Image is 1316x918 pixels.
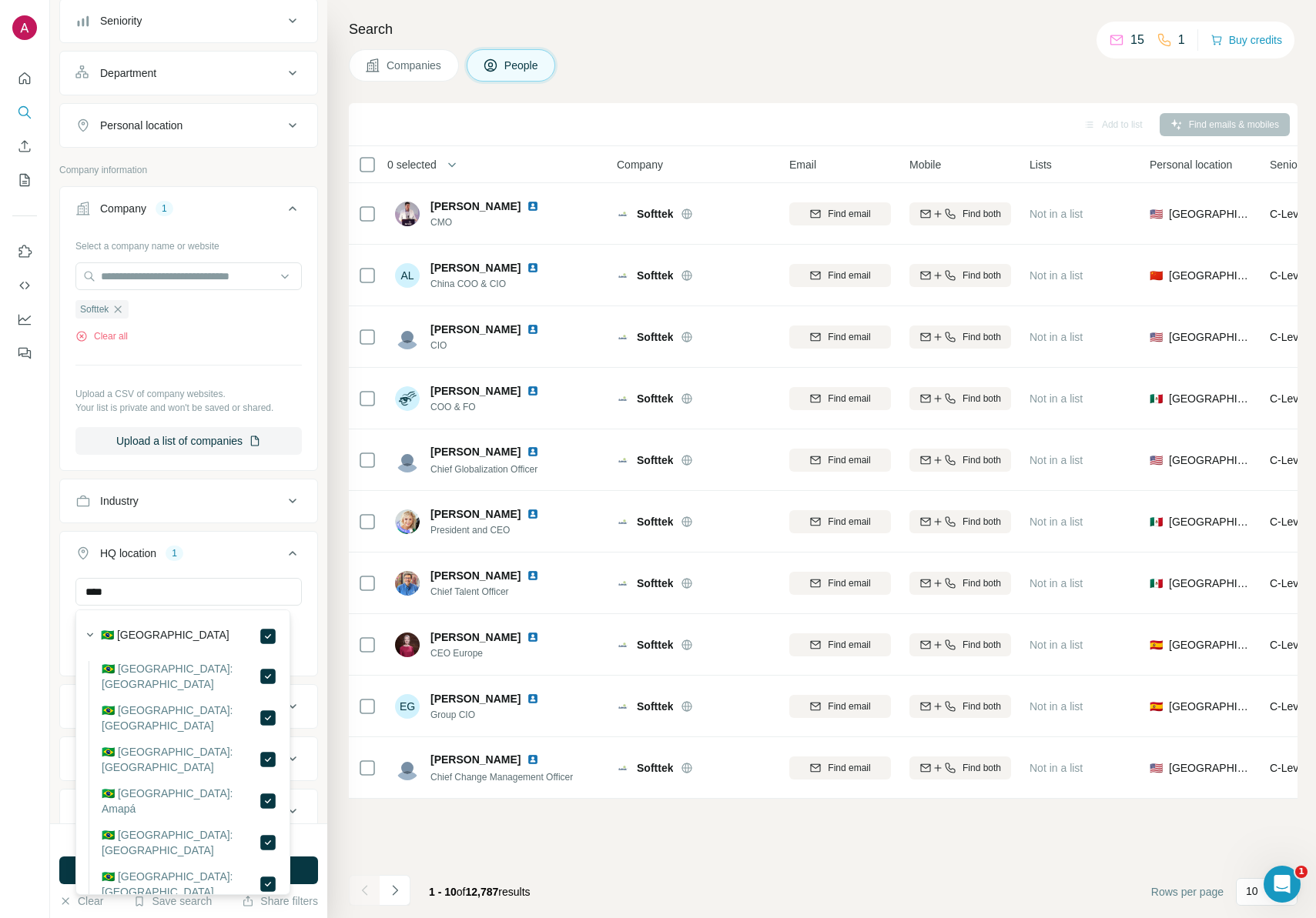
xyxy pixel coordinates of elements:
[430,708,558,722] span: Group CIO
[637,699,673,714] span: Softtek
[527,262,539,274] img: LinkedIn logo
[963,515,1001,529] span: Find both
[1151,884,1224,900] span: Rows per page
[100,546,156,561] div: HQ location
[909,633,1011,656] button: Find both
[1169,514,1251,529] span: [GEOGRAPHIC_DATA]
[909,695,1011,718] button: Find both
[430,629,521,645] span: [PERSON_NAME]
[617,331,629,343] img: Logo of Softtek
[637,329,673,345] span: Softtek
[1030,157,1052,172] span: Lists
[909,756,1011,779] button: Find both
[1130,31,1144,49] p: 15
[637,576,673,591] span: Softtek
[102,661,259,692] label: 🇧🇷 [GEOGRAPHIC_DATA]: [GEOGRAPHIC_DATA]
[395,633,420,657] img: Avatar
[1030,331,1083,343] span: Not in a list
[617,269,629,282] img: Logo of Softtek
[1150,157,1232,172] span: Personal location
[1169,268,1251,283] span: [GEOGRAPHIC_DATA]
[789,325,891,349] button: Find email
[430,752,521,767] span: [PERSON_NAME]
[1169,576,1251,591] span: [GEOGRAPHIC_DATA]
[617,577,629,589] img: Logo of Softtek
[527,446,539,458] img: LinkedIn logo
[1270,762,1307,774] span: C-Level
[430,199,521,214] span: [PERSON_NAME]
[60,190,317,233] button: Company1
[1169,329,1251,345] span: [GEOGRAPHIC_DATA]
[349,18,1298,40] h4: Search
[527,753,539,766] img: LinkedIn logo
[527,569,539,582] img: LinkedIn logo
[909,325,1011,349] button: Find both
[12,238,37,265] button: Use Surfe on LinkedIn
[75,233,302,253] div: Select a company name or website
[1150,452,1163,468] span: 🇺🇸
[1030,208,1083,220] span: Not in a list
[12,65,37,92] button: Quick start
[100,13,142,28] div: Seniority
[909,510,1011,533] button: Find both
[1150,391,1163,406] span: 🇲🇽
[12,132,37,160] button: Enrich CSV
[637,637,673,653] span: Softtek
[430,444,521,459] span: [PERSON_NAME]
[1030,762,1083,774] span: Not in a list
[617,762,629,774] img: Logo of Softtek
[789,387,891,410] button: Find email
[430,400,558,414] span: COO & FO
[789,633,891,656] button: Find email
[1270,331,1307,343] span: C-Level
[1150,206,1163,222] span: 🇺🇸
[828,392,870,406] span: Find email
[102,786,259,816] label: 🇧🇷 [GEOGRAPHIC_DATA]: Amapá
[387,157,437,172] span: 0 selected
[75,427,302,455] button: Upload a list of companies
[1150,329,1163,345] span: 🇺🇸
[828,269,870,282] span: Find email
[60,793,317,830] button: Technologies
[963,576,1001,590] span: Find both
[75,387,302,401] p: Upload a CSV of company websites.
[60,688,317,725] button: Annual revenue ($)
[1030,700,1083,713] span: Not in a list
[1150,268,1163,283] span: 🇨🇳
[430,464,537,475] span: Chief Globalization Officer
[909,157,941,172] span: Mobile
[1246,883,1258,899] p: 10
[242,893,318,909] button: Share filters
[1270,392,1307,405] span: C-Level
[59,163,318,177] p: Company information
[430,506,521,522] span: [PERSON_NAME]
[430,339,558,352] span: CIO
[1270,516,1307,528] span: C-Level
[617,208,629,220] img: Logo of Softtek
[617,700,629,713] img: Logo of Softtek
[395,756,420,780] img: Avatar
[430,260,521,275] span: [PERSON_NAME]
[1030,639,1083,651] span: Not in a list
[828,761,870,775] span: Find email
[156,202,173,215] div: 1
[1270,157,1311,172] span: Seniority
[102,869,259,900] label: 🇧🇷 [GEOGRAPHIC_DATA]: [GEOGRAPHIC_DATA]
[1211,29,1282,51] button: Buy credits
[430,523,558,537] span: President and CEO
[102,744,259,775] label: 🇧🇷 [GEOGRAPHIC_DATA]: [GEOGRAPHIC_DATA]
[828,207,870,221] span: Find email
[101,627,229,646] label: 🇧🇷 [GEOGRAPHIC_DATA]
[60,107,317,144] button: Personal location
[637,452,673,468] span: Softtek
[828,330,870,344] span: Find email
[100,65,156,81] div: Department
[617,392,629,405] img: Logo of Softtek
[100,118,182,133] div: Personal location
[1270,700,1307,713] span: C-Level
[100,201,146,216] div: Company
[1150,514,1163,529] span: 🇲🇽
[1030,516,1083,528] span: Not in a list
[1169,452,1251,468] span: [GEOGRAPHIC_DATA]
[909,387,1011,410] button: Find both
